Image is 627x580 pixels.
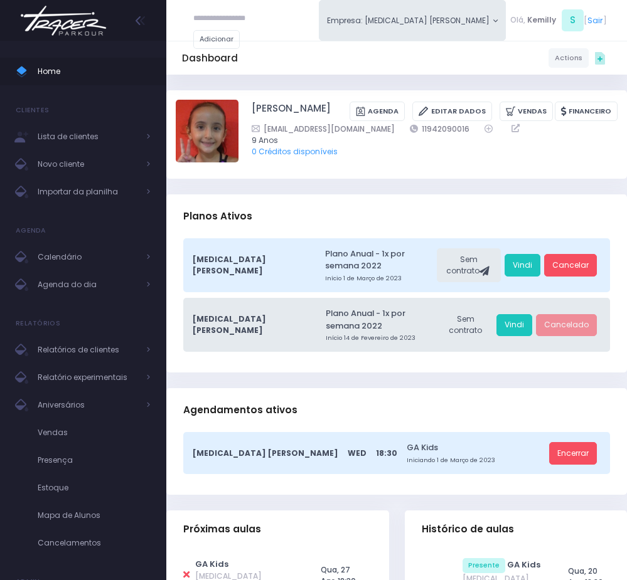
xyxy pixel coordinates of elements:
[193,448,338,459] span: [MEDICAL_DATA] [PERSON_NAME]
[325,274,433,283] small: Início 1 de Março de 2023
[38,507,151,524] span: Mapa de Alunos
[182,53,238,64] h5: Dashboard
[38,63,151,80] span: Home
[38,424,151,441] span: Vendas
[38,397,138,413] span: Aniversários
[16,218,46,243] h4: Agenda
[195,558,228,570] a: GA Kids
[193,314,307,336] span: [MEDICAL_DATA] [PERSON_NAME]
[193,254,306,277] span: [MEDICAL_DATA] [PERSON_NAME]
[544,254,597,277] a: Cancelar
[505,254,540,277] a: Vindi
[326,334,434,342] small: Início 14 de Fevereiro de 2023
[252,146,338,157] a: 0 Créditos disponíveis
[252,135,603,146] span: 9 Anos
[507,559,540,571] a: GA Kids
[496,314,532,337] a: Vindi
[325,248,433,272] a: Plano Anual - 1x por semana 2022
[193,30,240,49] a: Adicionar
[16,98,49,123] h4: Clientes
[326,307,434,332] a: Plano Anual - 1x por semana 2022
[38,369,138,386] span: Relatório experimentais
[412,102,491,121] a: Editar Dados
[549,442,597,465] a: Encerrar
[410,123,469,135] a: 11942090016
[527,14,556,26] span: Kemilly
[376,448,397,459] span: 18:30
[38,184,138,200] span: Importar da planilha
[463,558,505,573] span: Presente
[38,480,151,496] span: Estoque
[555,102,618,121] a: Financeiro
[562,9,584,31] span: S
[348,448,367,459] span: Wed
[183,198,252,235] h3: Planos Ativos
[549,48,589,67] a: Actions
[252,102,331,121] a: [PERSON_NAME]
[38,249,138,265] span: Calendário
[407,456,545,465] small: Iniciando 1 de Março de 2023
[38,129,138,145] span: Lista de clientes
[506,8,611,33] div: [ ]
[510,14,525,26] span: Olá,
[38,277,138,293] span: Agenda do dia
[407,441,545,453] a: GA Kids
[587,14,603,26] a: Sair
[439,308,493,342] div: Sem contrato
[38,342,138,358] span: Relatórios de clientes
[589,47,611,70] div: Quick actions
[183,392,297,428] h3: Agendamentos ativos
[350,102,405,121] a: Agenda
[422,524,514,535] span: Histórico de aulas
[252,123,395,135] a: [EMAIL_ADDRESS][DOMAIN_NAME]
[500,102,553,121] a: Vendas
[38,156,138,172] span: Novo cliente
[176,100,238,166] label: Alterar foto de perfil
[16,311,60,336] h4: Relatórios
[437,248,501,282] div: Sem contrato
[176,100,238,162] img: Lara Araújo
[38,535,151,551] span: Cancelamentos
[183,524,261,535] span: Próximas aulas
[38,452,151,468] span: Presença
